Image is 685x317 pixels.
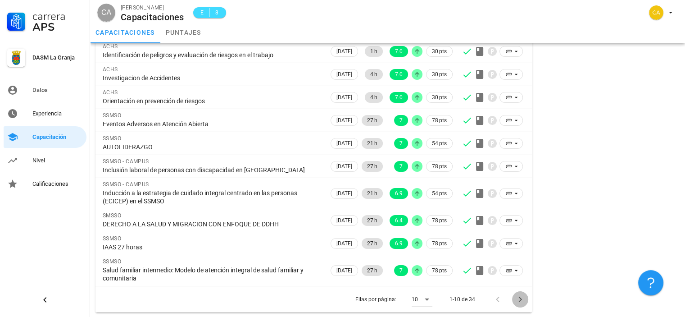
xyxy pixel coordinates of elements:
[103,220,322,228] div: DERECHO A LA SALUD Y MIGRACION CON ENFOQUE DE DDHH
[336,239,352,248] span: [DATE]
[103,158,149,165] span: SSMSO - CAMPUS
[370,46,377,57] span: 1 h
[399,115,403,126] span: 7
[213,8,221,17] span: 8
[395,46,403,57] span: 7.0
[432,189,447,198] span: 54 pts
[103,181,149,188] span: SSMSO - CAMPUS
[432,216,447,225] span: 78 pts
[121,12,184,22] div: Capacitaciones
[367,138,377,149] span: 21 h
[103,66,118,73] span: ACHS
[32,110,83,117] div: Experiencia
[395,69,403,80] span: 7.0
[103,212,121,219] span: SMSSO
[4,126,86,148] a: Capacitación
[4,173,86,195] a: Calificaciones
[32,133,83,141] div: Capacitación
[395,215,403,226] span: 6.4
[399,161,403,172] span: 7
[432,239,447,248] span: 78 pts
[32,180,83,188] div: Calificaciones
[336,161,352,171] span: [DATE]
[336,138,352,148] span: [DATE]
[103,112,121,119] span: SSMSO
[32,22,83,32] div: APS
[336,266,352,276] span: [DATE]
[103,235,121,242] span: SSMSO
[367,215,377,226] span: 27 h
[370,92,377,103] span: 4 h
[367,265,377,276] span: 27 h
[367,161,377,172] span: 27 h
[355,286,432,312] div: Filas por página:
[432,162,447,171] span: 78 pts
[336,188,352,198] span: [DATE]
[399,265,403,276] span: 7
[160,22,207,43] a: puntajes
[432,47,447,56] span: 30 pts
[336,69,352,79] span: [DATE]
[32,54,83,61] div: DASM La Granja
[97,4,115,22] div: avatar
[103,166,322,174] div: Inclusión laboral de personas con discapacidad en [GEOGRAPHIC_DATA]
[432,70,447,79] span: 30 pts
[90,22,160,43] a: capacitaciones
[103,135,121,142] span: SSMSO
[103,243,322,251] div: IAAS 27 horas
[4,150,86,171] a: Nivel
[449,295,475,303] div: 1-10 de 34
[103,189,322,205] div: Inducción a la estrategia de cuidado integral centrado en las personas (ECICEP) en el SSMSO
[4,103,86,124] a: Experiencia
[103,51,322,59] div: Identificación de peligros y evaluación de riesgos en el trabajo
[649,5,663,20] div: avatar
[103,74,322,82] div: Investigacion de Accidentes
[199,8,206,17] span: E
[367,115,377,126] span: 27 h
[32,87,83,94] div: Datos
[412,295,418,303] div: 10
[336,216,352,225] span: [DATE]
[395,92,403,103] span: 7.0
[512,291,528,308] button: Página siguiente
[432,266,447,275] span: 78 pts
[367,238,377,249] span: 27 h
[336,46,352,56] span: [DATE]
[101,4,111,22] span: CA
[103,43,118,50] span: ACHS
[412,292,432,307] div: 10Filas por página:
[103,143,322,151] div: AUTOLIDERAZGO
[432,116,447,125] span: 78 pts
[370,69,377,80] span: 4 h
[336,115,352,125] span: [DATE]
[103,89,118,96] span: ACHS
[395,188,403,199] span: 6.9
[32,11,83,22] div: Carrera
[121,3,184,12] div: [PERSON_NAME]
[336,92,352,102] span: [DATE]
[367,188,377,199] span: 21 h
[103,97,322,105] div: Orientación en prevención de riesgos
[103,120,322,128] div: Eventos Adversos en Atención Abierta
[432,139,447,148] span: 54 pts
[32,157,83,164] div: Nivel
[103,266,322,282] div: Salud familiar intermedio: Modelo de atención integral de salud familiar y comunitaria
[4,79,86,101] a: Datos
[395,238,403,249] span: 6.9
[103,258,121,265] span: SSMSO
[399,138,403,149] span: 7
[432,93,447,102] span: 30 pts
